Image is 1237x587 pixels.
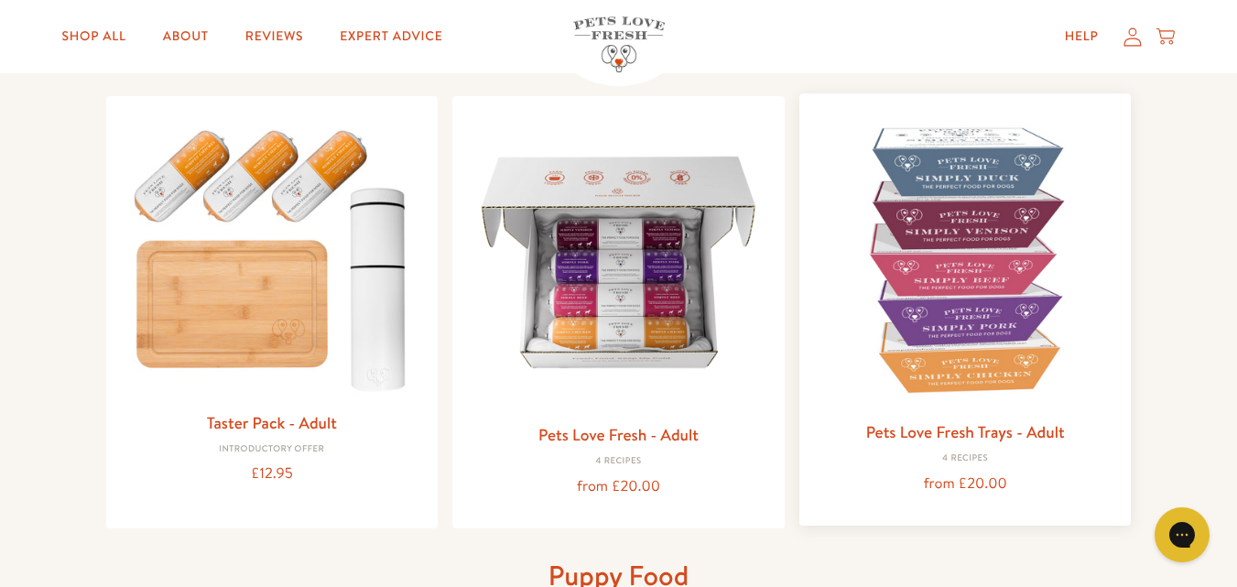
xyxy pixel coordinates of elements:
[467,111,770,414] img: Pets Love Fresh - Adult
[866,420,1065,443] a: Pets Love Fresh Trays - Adult
[467,456,770,467] div: 4 Recipes
[48,18,141,55] a: Shop All
[1050,18,1113,55] a: Help
[121,444,424,455] div: Introductory Offer
[538,423,699,446] a: Pets Love Fresh - Adult
[231,18,318,55] a: Reviews
[814,453,1117,464] div: 4 Recipes
[814,108,1117,411] img: Pets Love Fresh Trays - Adult
[121,462,424,486] div: £12.95
[148,18,223,55] a: About
[467,474,770,499] div: from £20.00
[814,472,1117,496] div: from £20.00
[325,18,457,55] a: Expert Advice
[573,16,665,72] img: Pets Love Fresh
[207,411,337,434] a: Taster Pack - Adult
[1145,501,1219,569] iframe: Gorgias live chat messenger
[121,111,424,401] img: Taster Pack - Adult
